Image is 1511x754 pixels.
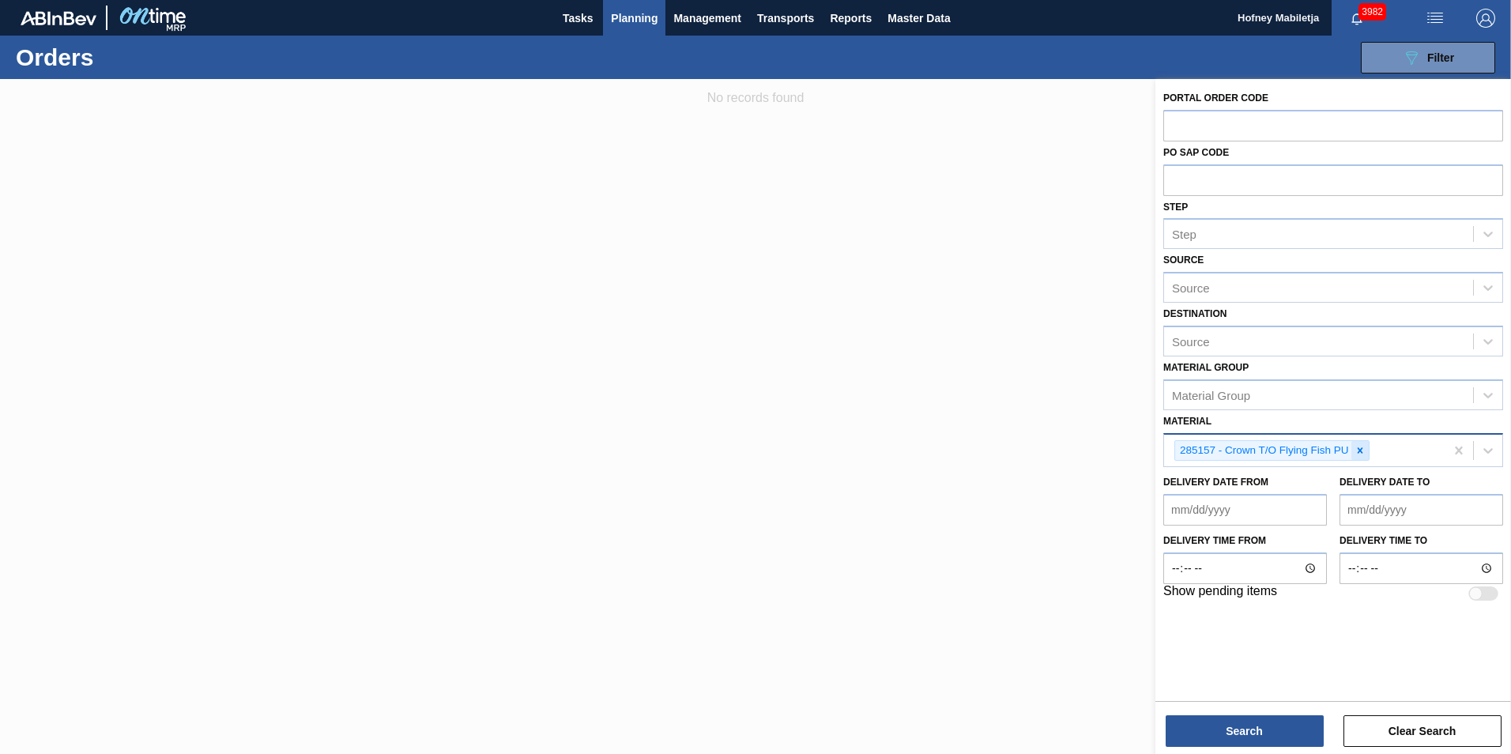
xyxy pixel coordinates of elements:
[611,9,658,28] span: Planning
[1163,494,1327,526] input: mm/dd/yyyy
[1163,362,1249,373] label: Material Group
[673,9,741,28] span: Management
[1340,477,1430,488] label: Delivery Date to
[1172,334,1210,348] div: Source
[560,9,595,28] span: Tasks
[1163,416,1211,427] label: Material
[1172,281,1210,295] div: Source
[1175,441,1351,461] div: 285157 - Crown T/O Flying Fish PU
[757,9,814,28] span: Transports
[1172,388,1250,402] div: Material Group
[1163,147,1229,158] label: PO SAP Code
[21,11,96,25] img: TNhmsLtSVTkK8tSr43FrP2fwEKptu5GPRR3wAAAABJRU5ErkJggg==
[1163,308,1227,319] label: Destination
[830,9,872,28] span: Reports
[16,48,252,66] h1: Orders
[1163,92,1268,104] label: Portal Order Code
[1358,3,1386,21] span: 3982
[1172,228,1196,241] div: Step
[1361,42,1495,74] button: Filter
[1163,254,1204,266] label: Source
[1332,7,1382,29] button: Notifications
[1427,51,1454,64] span: Filter
[1426,9,1445,28] img: userActions
[1163,477,1268,488] label: Delivery Date from
[1340,530,1503,552] label: Delivery time to
[887,9,950,28] span: Master Data
[1163,584,1277,603] label: Show pending items
[1340,494,1503,526] input: mm/dd/yyyy
[1163,530,1327,552] label: Delivery time from
[1163,202,1188,213] label: Step
[1476,9,1495,28] img: Logout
